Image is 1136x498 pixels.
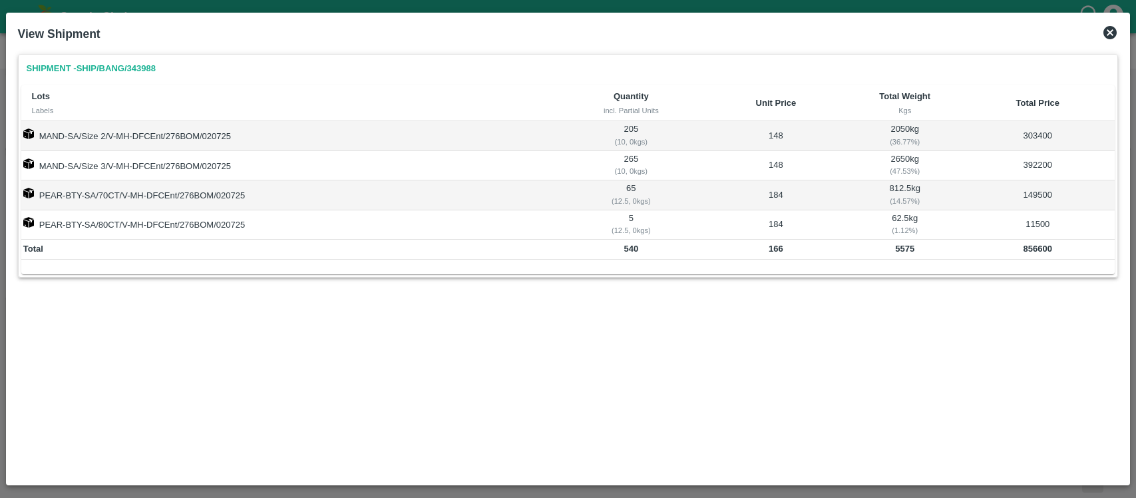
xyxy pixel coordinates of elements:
[895,244,914,254] b: 5575
[960,121,1115,150] td: 303400
[879,91,930,101] b: Total Weight
[23,158,34,169] img: box
[960,210,1115,240] td: 11500
[614,91,649,101] b: Quantity
[21,57,161,81] a: Shipment -SHIP/BANG/343988
[562,195,700,207] div: ( 12.5, 0 kgs)
[756,98,797,108] b: Unit Price
[32,105,550,117] div: Labels
[560,210,702,240] td: 5
[21,151,560,180] td: MAND-SA/Size 3/V-MH-DFCEnt/276BOM/020725
[21,210,560,240] td: PEAR-BTY-SA/80CT/V-MH-DFCEnt/276BOM/020725
[570,105,691,117] div: incl. Partial Units
[562,165,700,177] div: ( 10, 0 kgs)
[1024,244,1052,254] b: 856600
[562,224,700,236] div: ( 12.5, 0 kgs)
[852,165,958,177] div: ( 47.53 %)
[21,121,560,150] td: MAND-SA/Size 2/V-MH-DFCEnt/276BOM/020725
[560,151,702,180] td: 265
[23,217,34,228] img: box
[32,91,50,101] b: Lots
[703,151,850,180] td: 148
[23,188,34,198] img: box
[560,180,702,210] td: 65
[960,151,1115,180] td: 392200
[852,195,958,207] div: ( 14.57 %)
[703,180,850,210] td: 184
[852,136,958,148] div: ( 36.77 %)
[624,244,638,254] b: 540
[560,121,702,150] td: 205
[562,136,700,148] div: ( 10, 0 kgs)
[960,180,1115,210] td: 149500
[849,151,960,180] td: 2650 kg
[23,128,34,139] img: box
[1016,98,1060,108] b: Total Price
[849,180,960,210] td: 812.5 kg
[23,244,43,254] b: Total
[703,121,850,150] td: 148
[703,210,850,240] td: 184
[852,224,958,236] div: ( 1.12 %)
[18,27,100,41] b: View Shipment
[849,210,960,240] td: 62.5 kg
[21,180,560,210] td: PEAR-BTY-SA/70CT/V-MH-DFCEnt/276BOM/020725
[769,244,783,254] b: 166
[860,105,950,117] div: Kgs
[849,121,960,150] td: 2050 kg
